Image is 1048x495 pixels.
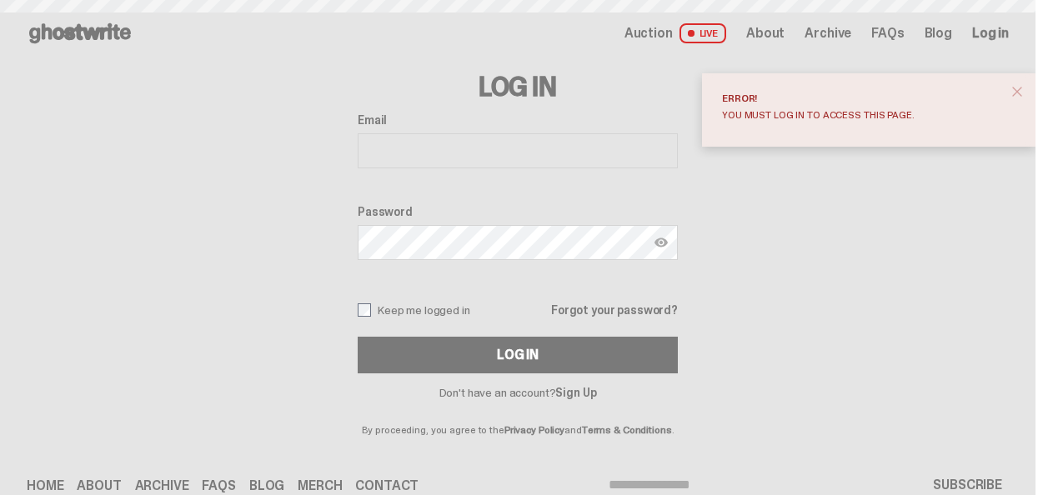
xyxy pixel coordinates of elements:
[551,304,678,316] a: Forgot your password?
[746,27,785,40] a: About
[358,303,470,317] label: Keep me logged in
[358,387,678,398] p: Don't have an account?
[555,385,596,400] a: Sign Up
[358,303,371,317] input: Keep me logged in
[805,27,851,40] a: Archive
[504,423,564,437] a: Privacy Policy
[355,479,419,492] a: Contact
[624,23,726,43] a: Auction LIVE
[871,27,904,40] a: FAQs
[135,479,189,492] a: Archive
[722,110,1002,120] div: You must log in to access this page.
[654,236,668,249] img: Show password
[624,27,673,40] span: Auction
[679,23,727,43] span: LIVE
[249,479,284,492] a: Blog
[925,27,952,40] a: Blog
[358,398,678,435] p: By proceeding, you agree to the and .
[497,348,539,362] div: Log In
[722,93,1002,103] div: Error!
[27,479,63,492] a: Home
[1002,77,1032,107] button: close
[358,205,678,218] label: Password
[202,479,235,492] a: FAQs
[358,113,678,127] label: Email
[298,479,342,492] a: Merch
[972,27,1009,40] a: Log in
[358,73,678,100] h3: Log In
[77,479,121,492] a: About
[358,337,678,373] button: Log In
[582,423,672,437] a: Terms & Conditions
